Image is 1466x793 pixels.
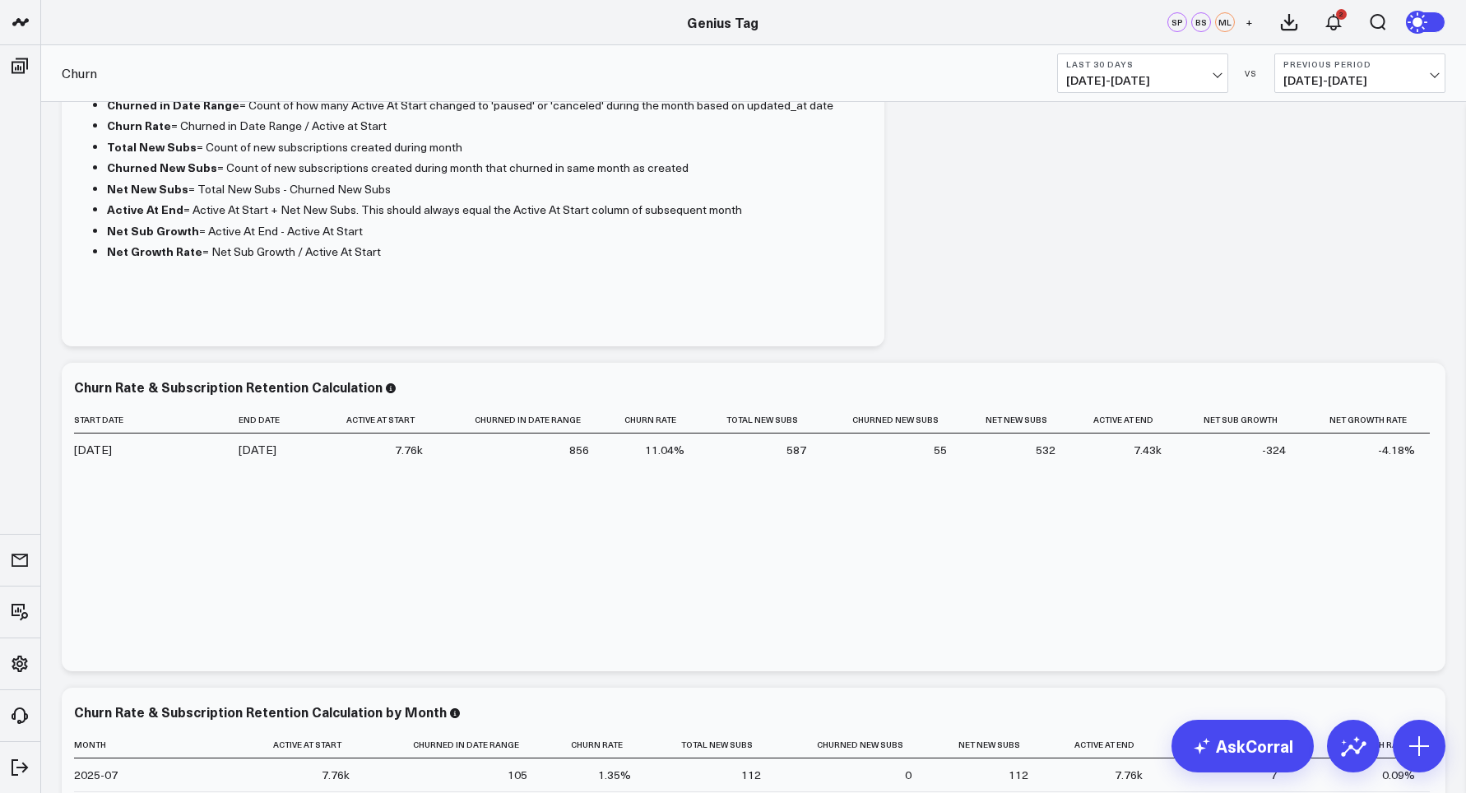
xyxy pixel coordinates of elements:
b: Churned in Date Range [107,96,239,113]
th: Net Growth Rate [1301,406,1430,434]
b: Active At End [107,201,183,217]
div: 7.76k [395,442,423,458]
div: 587 [786,442,806,458]
th: End Date [239,406,321,434]
b: Churned New Subs [107,159,217,175]
div: 2025-07 [74,767,118,783]
span: + [1246,16,1253,28]
th: Net Sub Growth [1157,731,1292,758]
div: VS [1236,68,1266,78]
div: 2 [1336,9,1347,20]
div: [DATE] [74,442,112,458]
div: Churn Rate & Subscription Retention Calculation by Month [74,703,447,721]
th: Churned New Subs [776,731,926,758]
div: 55 [934,442,947,458]
th: Start Date [74,406,239,434]
div: 856 [569,442,589,458]
div: [DATE] [239,442,276,458]
th: Total New Subs [646,731,776,758]
th: Active At Start [239,731,364,758]
th: Month [74,731,239,758]
div: -4.18% [1378,442,1415,458]
span: [DATE] - [DATE] [1066,74,1219,87]
a: AskCorral [1171,720,1314,772]
span: [DATE] - [DATE] [1283,74,1436,87]
th: Net Sub Growth [1176,406,1301,434]
div: 7.76k [322,767,350,783]
button: + [1239,12,1259,32]
li: = Net Sub Growth / Active At Start [107,241,860,262]
b: Previous Period [1283,59,1436,69]
div: 1.35% [598,767,631,783]
div: 7.43k [1134,442,1162,458]
th: Churned In Date Range [438,406,603,434]
b: Net Growth Rate [107,243,202,259]
a: Churn [62,64,97,82]
div: 0.09% [1382,767,1415,783]
div: 112 [741,767,761,783]
li: = Count of new subscriptions created during month that churned in same month as created [107,157,860,179]
div: Churn Rate & Subscription Retention Calculation [74,378,383,396]
div: ML [1215,12,1235,32]
th: Churned New Subs [821,406,962,434]
div: 105 [508,767,527,783]
div: BS [1191,12,1211,32]
th: Churned In Date Range [364,731,542,758]
div: 112 [1009,767,1028,783]
th: Active At End [1070,406,1177,434]
th: Net New Subs [962,406,1070,434]
th: Churn Rate [542,731,645,758]
button: Last 30 Days[DATE]-[DATE] [1057,53,1228,93]
th: Active At End [1043,731,1157,758]
button: Previous Period[DATE]-[DATE] [1274,53,1445,93]
li: = Count of new subscriptions created during month [107,137,860,158]
div: SP [1167,12,1187,32]
b: Churn Rate [107,117,171,133]
li: = Total New Subs - Churned New Subs [107,179,860,200]
th: Active At Start [321,406,438,434]
div: 532 [1036,442,1055,458]
b: Total New Subs [107,138,197,155]
li: = Count of how many Active At Start changed to 'paused' or 'canceled' during the month based on u... [107,95,860,116]
li: = Active At End - Active At Start [107,220,860,242]
th: Churn Rate [604,406,700,434]
div: -324 [1262,442,1286,458]
a: Genius Tag [687,13,759,31]
div: 0 [905,767,912,783]
li: = Active At Start + Net New Subs. This should always equal the Active At Start column of subseque... [107,199,860,220]
b: Net Sub Growth [107,222,199,239]
div: 11.04% [645,442,684,458]
div: 7.76k [1115,767,1143,783]
th: Net New Subs [926,731,1043,758]
th: Total New Subs [699,406,820,434]
div: 7 [1270,767,1277,783]
li: = Churned in Date Range / Active at Start [107,115,860,137]
b: Last 30 Days [1066,59,1219,69]
b: Net New Subs [107,180,188,197]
